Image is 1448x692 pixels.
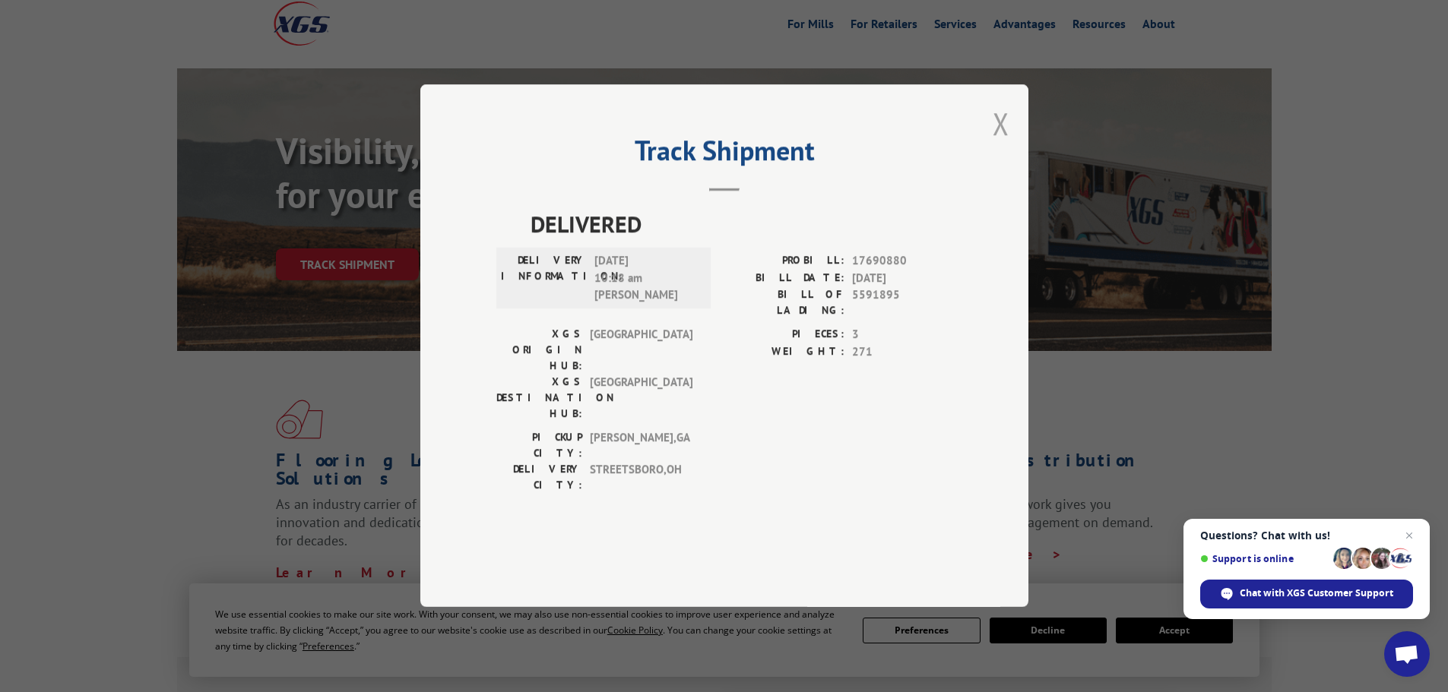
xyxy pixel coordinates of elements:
[1400,526,1418,545] span: Close chat
[496,430,582,462] label: PICKUP CITY:
[590,430,692,462] span: [PERSON_NAME] , GA
[496,140,952,169] h2: Track Shipment
[852,327,952,344] span: 3
[496,374,582,422] label: XGS DESTINATION HUB:
[496,327,582,374] label: XGS ORIGIN HUB:
[724,253,844,270] label: PROBILL:
[724,343,844,361] label: WEIGHT:
[1384,631,1430,677] div: Open chat
[590,327,692,374] span: [GEOGRAPHIC_DATA]
[724,327,844,344] label: PIECES:
[724,287,844,319] label: BILL OF LADING:
[531,207,952,242] span: DELIVERED
[501,253,587,305] label: DELIVERY INFORMATION:
[590,462,692,494] span: STREETSBORO , OH
[993,103,1009,144] button: Close modal
[1200,553,1328,564] span: Support is online
[1200,580,1413,608] div: Chat with XGS Customer Support
[594,253,697,305] span: [DATE] 10:18 am [PERSON_NAME]
[496,462,582,494] label: DELIVERY CITY:
[852,270,952,287] span: [DATE]
[724,270,844,287] label: BILL DATE:
[852,343,952,361] span: 271
[1200,529,1413,542] span: Questions? Chat with us!
[1240,586,1393,600] span: Chat with XGS Customer Support
[852,253,952,270] span: 17690880
[590,374,692,422] span: [GEOGRAPHIC_DATA]
[852,287,952,319] span: 5591895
